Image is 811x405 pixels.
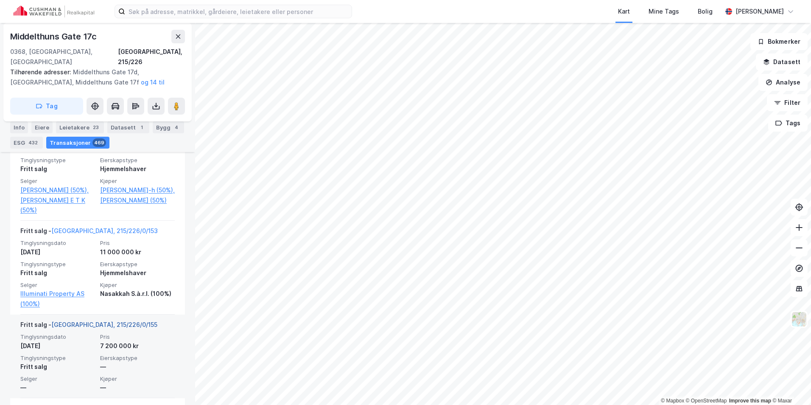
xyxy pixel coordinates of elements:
[10,67,178,87] div: Middelthuns Gate 17d, [GEOGRAPHIC_DATA], Middelthuns Gate 17f
[118,47,185,67] div: [GEOGRAPHIC_DATA], 215/226
[31,121,53,133] div: Eiere
[768,115,808,132] button: Tags
[20,195,95,216] a: [PERSON_NAME] E T K (50%)
[100,354,175,362] span: Eierskapstype
[618,6,630,17] div: Kart
[20,164,95,174] div: Fritt salg
[20,185,95,195] a: [PERSON_NAME] (50%),
[20,382,95,393] div: —
[686,398,727,404] a: OpenStreetMap
[791,311,807,327] img: Z
[758,74,808,91] button: Analyse
[20,247,95,257] div: [DATE]
[649,6,679,17] div: Mine Tags
[20,333,95,340] span: Tinglysningsdato
[767,94,808,111] button: Filter
[153,121,184,133] div: Bygg
[735,6,784,17] div: [PERSON_NAME]
[20,320,157,333] div: Fritt salg -
[769,364,811,405] iframe: Chat Widget
[56,121,104,133] div: Leietakere
[769,364,811,405] div: Kontrollprogram for chat
[14,6,94,17] img: cushman-wakefield-realkapital-logo.202ea83816669bd177139c58696a8fa1.svg
[100,239,175,247] span: Pris
[10,121,28,133] div: Info
[100,268,175,278] div: Hjemmelshaver
[10,137,43,149] div: ESG
[137,123,146,132] div: 1
[10,47,118,67] div: 0368, [GEOGRAPHIC_DATA], [GEOGRAPHIC_DATA]
[756,53,808,70] button: Datasett
[100,261,175,268] span: Eierskapstype
[107,121,149,133] div: Datasett
[100,382,175,393] div: —
[20,226,158,239] div: Fritt salg -
[20,289,95,309] a: Illuminati Property AS (100%)
[51,321,157,328] a: [GEOGRAPHIC_DATA], 215/226/0/155
[20,281,95,289] span: Selger
[27,138,39,147] div: 432
[20,341,95,351] div: [DATE]
[125,5,352,18] input: Søk på adresse, matrikkel, gårdeiere, leietakere eller personer
[20,261,95,268] span: Tinglysningstype
[661,398,684,404] a: Mapbox
[100,362,175,372] div: —
[20,177,95,185] span: Selger
[20,362,95,372] div: Fritt salg
[20,268,95,278] div: Fritt salg
[20,239,95,247] span: Tinglysningsdato
[100,333,175,340] span: Pris
[729,398,771,404] a: Improve this map
[698,6,713,17] div: Bolig
[100,195,175,205] a: [PERSON_NAME] (50%)
[20,157,95,164] span: Tinglysningstype
[100,157,175,164] span: Eierskapstype
[100,164,175,174] div: Hjemmelshaver
[100,177,175,185] span: Kjøper
[100,185,175,195] a: [PERSON_NAME]-h (50%),
[91,123,101,132] div: 23
[10,98,83,115] button: Tag
[172,123,181,132] div: 4
[10,30,98,43] div: Middelthuns Gate 17c
[100,247,175,257] div: 11 000 000 kr
[46,137,109,149] div: Transaksjoner
[100,375,175,382] span: Kjøper
[100,281,175,289] span: Kjøper
[51,227,158,234] a: [GEOGRAPHIC_DATA], 215/226/0/153
[92,138,106,147] div: 469
[20,354,95,362] span: Tinglysningstype
[750,33,808,50] button: Bokmerker
[100,289,175,299] div: Nasakkah S.à.r.l. (100%)
[20,375,95,382] span: Selger
[100,341,175,351] div: 7 200 000 kr
[10,68,73,76] span: Tilhørende adresser:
